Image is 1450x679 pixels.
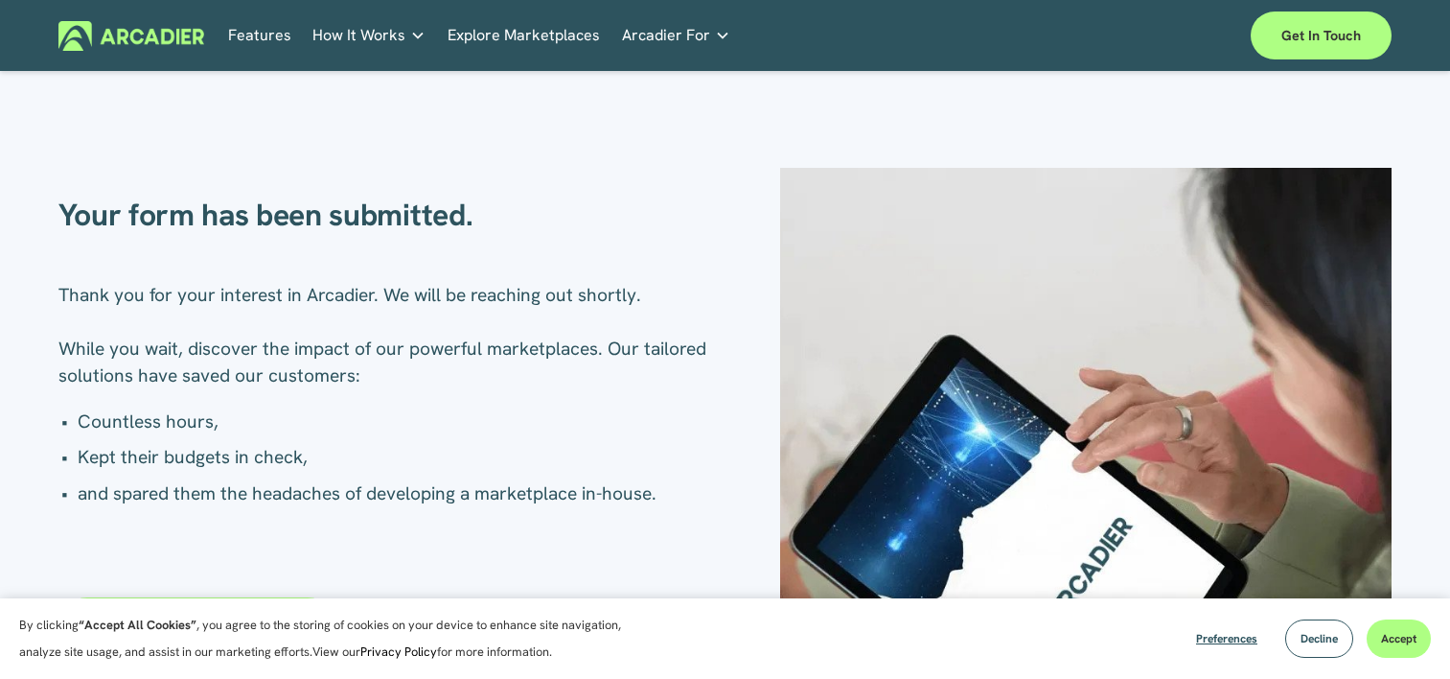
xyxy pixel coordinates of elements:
p: Thank you for your interest in Arcadier. We will be reaching out shortly. While you wait, discove... [58,282,725,389]
p: By clicking , you agree to the storing of cookies on your device to enhance site navigation, anal... [19,612,642,666]
a: Get in touch [1251,12,1392,59]
span: Accept [1381,631,1416,646]
a: folder dropdown [622,21,730,51]
span: How It Works [312,22,405,49]
button: Preferences [1182,620,1272,658]
span: Decline [1300,631,1338,646]
a: Features [228,21,291,51]
p: Kept their budgets in check, [78,444,725,471]
p: Countless hours, [78,409,725,435]
p: and spared them the headaches of developing a marketplace in-house. [78,480,725,507]
button: Accept [1367,620,1431,658]
span: Preferences [1196,631,1257,646]
strong: Your form has been submitted. [58,195,473,235]
span: Arcadier For [622,22,710,49]
a: Explore Marketplaces [448,21,600,51]
a: folder dropdown [312,21,426,51]
img: Arcadier [58,21,205,51]
button: Decline [1285,620,1353,658]
strong: “Accept All Cookies” [79,617,196,633]
a: Privacy Policy [360,644,437,660]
